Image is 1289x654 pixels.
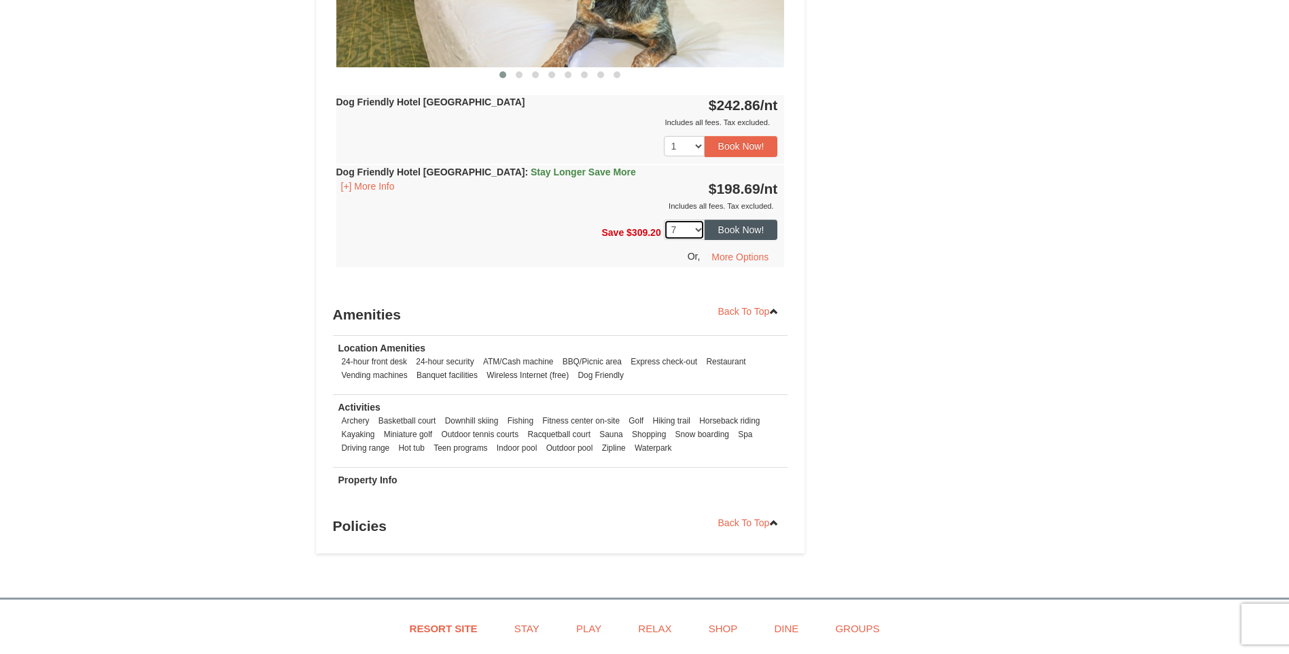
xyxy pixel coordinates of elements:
span: Or, [688,251,701,262]
a: Relax [621,613,688,644]
li: Golf [625,414,647,428]
span: $198.69 [709,181,760,196]
span: Save [601,226,624,237]
li: Miniature golf [381,428,436,441]
button: [+] More Info [336,179,400,194]
a: Resort Site [393,613,495,644]
li: Horseback riding [696,414,763,428]
strong: Dog Friendly Hotel [GEOGRAPHIC_DATA] [336,167,636,177]
li: 24-hour security [412,355,477,368]
span: : [525,167,528,177]
li: Dog Friendly [574,368,626,382]
li: BBQ/Picnic area [559,355,625,368]
div: Includes all fees. Tax excluded. [336,199,778,213]
button: More Options [703,247,777,267]
li: Hot tub [395,441,428,455]
li: Fitness center on-site [539,414,623,428]
li: Banquet facilities [413,368,481,382]
span: /nt [760,181,778,196]
a: Play [559,613,618,644]
h3: Amenities [333,301,788,328]
li: Spa [735,428,756,441]
a: Back To Top [709,301,788,322]
li: Shopping [629,428,669,441]
li: Hiking trail [649,414,694,428]
span: Stay Longer Save More [531,167,636,177]
li: Archery [338,414,373,428]
span: /nt [760,97,778,113]
a: Dine [757,613,815,644]
li: Outdoor pool [543,441,597,455]
li: Indoor pool [493,441,541,455]
span: $309.20 [626,226,661,237]
li: Teen programs [430,441,491,455]
li: Kayaking [338,428,378,441]
button: Book Now! [705,220,778,240]
li: Fishing [504,414,537,428]
li: Sauna [596,428,626,441]
a: Groups [818,613,896,644]
strong: Dog Friendly Hotel [GEOGRAPHIC_DATA] [336,97,525,107]
li: Snow boarding [672,428,732,441]
li: Restaurant [703,355,749,368]
button: Book Now! [705,136,778,156]
strong: $242.86 [709,97,778,113]
li: Wireless Internet (free) [483,368,572,382]
a: Shop [692,613,755,644]
li: 24-hour front desk [338,355,411,368]
li: ATM/Cash machine [480,355,557,368]
li: Vending machines [338,368,411,382]
li: Racquetball court [524,428,594,441]
a: Stay [497,613,557,644]
strong: Activities [338,402,381,413]
strong: Property Info [338,475,398,485]
li: Waterpark [631,441,675,455]
div: Includes all fees. Tax excluded. [336,116,778,129]
li: Downhill skiing [442,414,502,428]
li: Express check-out [627,355,701,368]
strong: Location Amenities [338,343,426,354]
a: Back To Top [709,513,788,533]
h3: Policies [333,513,788,540]
li: Zipline [599,441,629,455]
li: Outdoor tennis courts [438,428,522,441]
li: Basketball court [375,414,440,428]
li: Driving range [338,441,393,455]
